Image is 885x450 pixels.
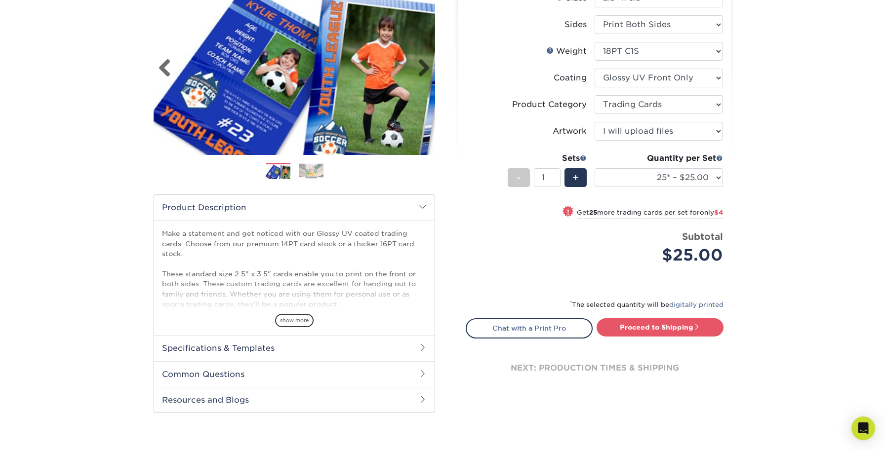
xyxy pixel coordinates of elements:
div: Product Category [512,99,587,111]
div: Sides [564,19,587,31]
h2: Common Questions [154,361,435,387]
div: $25.00 [602,243,723,267]
span: ! [567,207,569,217]
small: The selected quantity will be [570,301,724,308]
span: only [700,209,723,216]
a: Proceed to Shipping [597,318,724,336]
div: Quantity per Set [595,152,723,164]
strong: 25 [589,209,597,216]
span: + [572,170,579,185]
div: Coating [554,72,587,84]
p: Make a statement and get noticed with our Glossy UV coated trading cards. Choose from our premium... [162,228,427,349]
small: Get more trading cards per set for [577,209,723,219]
h2: Specifications & Templates [154,335,435,361]
a: digitally printed [669,301,724,308]
span: $4 [714,209,723,216]
div: Artwork [553,125,587,137]
strong: Subtotal [682,231,723,242]
div: Sets [508,152,587,164]
a: Chat with a Print Pro [466,318,593,338]
span: - [517,170,521,185]
h2: Resources and Blogs [154,387,435,412]
div: next: production times & shipping [466,338,724,398]
span: show more [275,314,314,327]
div: Open Intercom Messenger [851,416,875,440]
h2: Product Description [154,195,435,220]
img: Trading Cards 02 [299,163,323,179]
img: Trading Cards 01 [266,163,290,181]
div: Weight [546,45,587,57]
